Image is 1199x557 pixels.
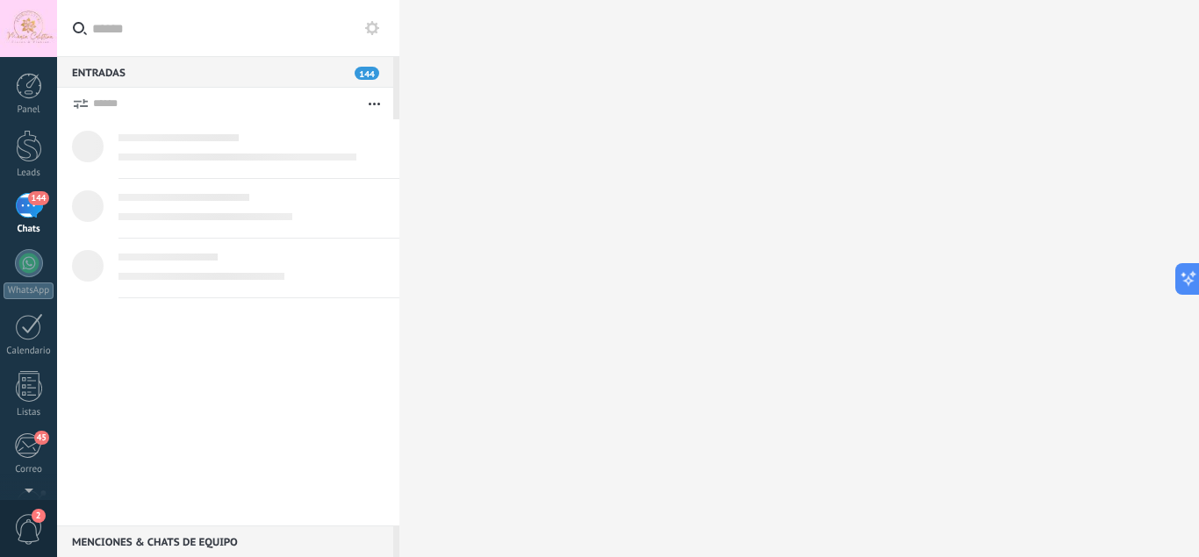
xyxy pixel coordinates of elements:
span: 2 [32,509,46,523]
div: Chats [4,224,54,235]
div: WhatsApp [4,282,54,299]
span: 144 [355,67,379,80]
div: Calendario [4,346,54,357]
div: Correo [4,464,54,475]
button: Más [355,88,393,119]
div: Panel [4,104,54,116]
span: 144 [28,191,48,205]
span: 45 [34,431,49,445]
div: Leads [4,168,54,179]
div: Entradas [57,56,393,88]
div: Menciones & Chats de equipo [57,525,393,557]
div: Listas [4,407,54,418]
